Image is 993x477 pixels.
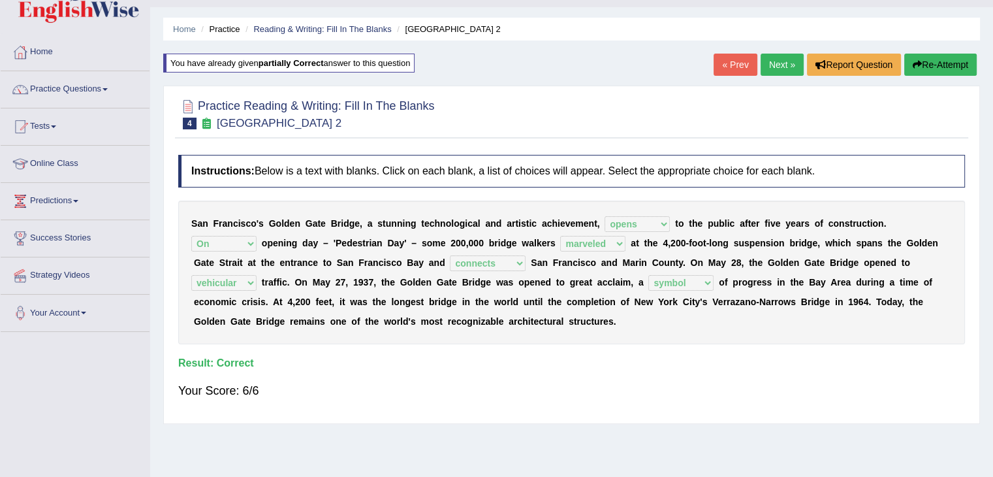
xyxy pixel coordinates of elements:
[1,257,150,290] a: Strategy Videos
[440,218,446,229] b: n
[394,238,400,248] b: a
[337,257,343,268] b: S
[521,218,526,229] b: s
[307,257,313,268] b: c
[872,218,878,229] b: o
[467,218,473,229] b: c
[578,257,580,268] b: i
[321,218,326,229] b: e
[558,257,561,268] b: r
[201,257,206,268] b: a
[313,238,318,248] b: y
[717,238,723,248] b: n
[280,257,285,268] b: e
[740,218,745,229] b: a
[302,257,308,268] b: n
[744,238,749,248] b: s
[689,238,692,248] b: f
[878,218,884,229] b: n
[257,218,259,229] b: '
[560,218,565,229] b: e
[460,218,465,229] b: g
[219,257,225,268] b: S
[489,238,495,248] b: b
[749,238,755,248] b: p
[636,238,639,248] b: t
[584,218,589,229] b: e
[326,257,332,268] b: o
[198,23,240,35] li: Practice
[807,238,813,248] b: g
[163,54,415,73] div: You have already given answer to this question
[178,155,965,188] h4: Below is a text with blanks. Click on each blank, a list of choices will appear. Select the appro...
[922,238,928,248] b: d
[862,218,867,229] b: c
[336,238,341,248] b: P
[439,257,445,268] b: d
[473,218,478,229] b: a
[391,218,397,229] b: n
[773,238,779,248] b: o
[331,218,338,229] b: B
[413,257,418,268] b: a
[856,218,862,229] b: u
[496,218,502,229] b: d
[734,238,739,248] b: s
[237,257,240,268] b: i
[347,238,353,248] b: d
[877,238,883,248] b: s
[253,24,391,34] a: Reading & Writing: Fill In The Blanks
[245,218,251,229] b: c
[755,238,760,248] b: e
[173,24,196,34] a: Home
[411,218,417,229] b: g
[815,218,821,229] b: o
[729,218,734,229] b: c
[681,238,686,248] b: 0
[276,218,282,229] b: o
[468,238,473,248] b: 0
[358,257,364,268] b: F
[313,218,318,229] b: a
[498,238,501,248] b: i
[383,257,386,268] b: i
[200,118,213,130] small: Exam occurring question
[1,183,150,216] a: Predictions
[241,218,246,229] b: s
[434,218,440,229] b: h
[232,257,237,268] b: a
[547,218,552,229] b: c
[386,218,392,229] b: u
[512,238,517,248] b: e
[507,218,512,229] b: a
[861,238,867,248] b: p
[294,218,300,229] b: n
[789,238,795,248] b: b
[791,218,796,229] b: e
[760,238,766,248] b: n
[202,218,208,229] b: n
[927,238,932,248] b: e
[369,238,371,248] b: i
[552,218,558,229] b: h
[529,238,534,248] b: a
[213,218,219,229] b: F
[670,238,676,248] b: 2
[229,257,232,268] b: r
[689,218,692,229] b: t
[531,257,537,268] b: S
[567,257,573,268] b: n
[478,218,481,229] b: l
[845,238,851,248] b: h
[558,218,560,229] b: i
[281,218,284,229] b: l
[355,218,360,229] b: e
[397,218,403,229] b: n
[338,218,341,229] b: r
[297,257,302,268] b: a
[386,257,391,268] b: s
[341,218,343,229] b: i
[594,218,597,229] b: t
[334,238,336,248] b: '
[391,257,396,268] b: c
